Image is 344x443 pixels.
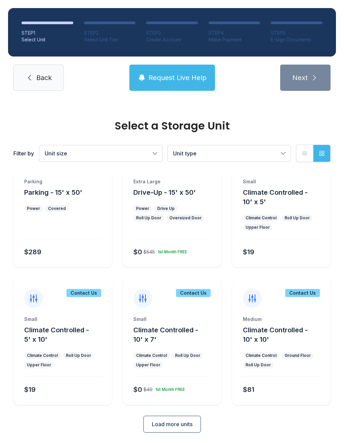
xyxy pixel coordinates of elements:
[21,36,73,43] div: Select Unit
[133,316,210,323] div: Small
[48,206,66,211] div: Covered
[271,36,322,43] div: E-Sign Documents
[157,206,175,211] div: Drive Up
[24,178,101,185] div: Parking
[243,178,320,185] div: Small
[24,385,36,394] div: $19
[246,225,270,230] div: Upper Floor
[176,289,211,297] div: Contact Us
[24,325,109,344] button: Climate Controlled - 5' x 10'
[285,215,310,221] div: Roll Up Door
[133,188,196,197] button: Drive-Up - 15' x 50'
[136,215,161,221] div: Roll Up Door
[24,326,89,343] span: Climate Controlled - 5' x 10'
[243,247,254,257] div: $19
[285,289,320,297] div: Contact Us
[136,206,149,211] div: Power
[67,289,101,297] div: Contact Us
[21,30,73,36] div: STEP 1
[152,420,192,428] span: Load more units
[24,188,82,196] span: Parking - 15' x 50'
[136,362,160,368] div: Upper Floor
[27,353,58,358] div: Climate Control
[243,316,320,323] div: Medium
[13,120,331,131] div: Select a Storage Unit
[27,206,40,211] div: Power
[292,73,308,82] span: Next
[153,384,185,392] div: 1st Month FREE
[173,150,197,157] span: Unit type
[243,188,308,206] span: Climate Controlled - 10' x 5'
[148,73,207,82] span: Request Live Help
[246,362,271,368] div: Roll Up Door
[243,326,308,343] span: Climate Controlled - 10' x 10'
[24,188,82,197] button: Parking - 15' x 50'
[146,36,198,43] div: Create Account
[243,188,328,207] button: Climate Controlled - 10' x 5'
[13,149,34,157] div: Filter by
[39,145,162,161] button: Unit size
[169,215,202,221] div: Oversized Door
[133,188,196,196] span: Drive-Up - 15' x 50'
[45,150,67,157] span: Unit size
[133,325,218,344] button: Climate Controlled - 10' x 7'
[24,316,101,323] div: Small
[285,353,311,358] div: Ground Floor
[24,247,41,257] div: $289
[246,215,276,221] div: Climate Control
[243,385,254,394] div: $81
[143,249,155,255] div: $545
[246,353,276,358] div: Climate Control
[175,353,200,358] div: Roll Up Door
[146,30,198,36] div: STEP 3
[66,353,91,358] div: Roll Up Door
[168,145,291,161] button: Unit type
[155,247,187,255] div: 1st Month FREE
[27,362,51,368] div: Upper Floor
[36,73,52,82] span: Back
[209,36,260,43] div: Make Payment
[133,326,198,343] span: Climate Controlled - 10' x 7'
[143,386,153,393] div: $40
[133,178,210,185] div: Extra Large
[84,30,136,36] div: STEP 2
[84,36,136,43] div: Select Unit Tier
[136,353,167,358] div: Climate Control
[271,30,322,36] div: STEP 5
[209,30,260,36] div: STEP 4
[133,247,142,257] div: $0
[133,385,142,394] div: $0
[243,325,328,344] button: Climate Controlled - 10' x 10'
